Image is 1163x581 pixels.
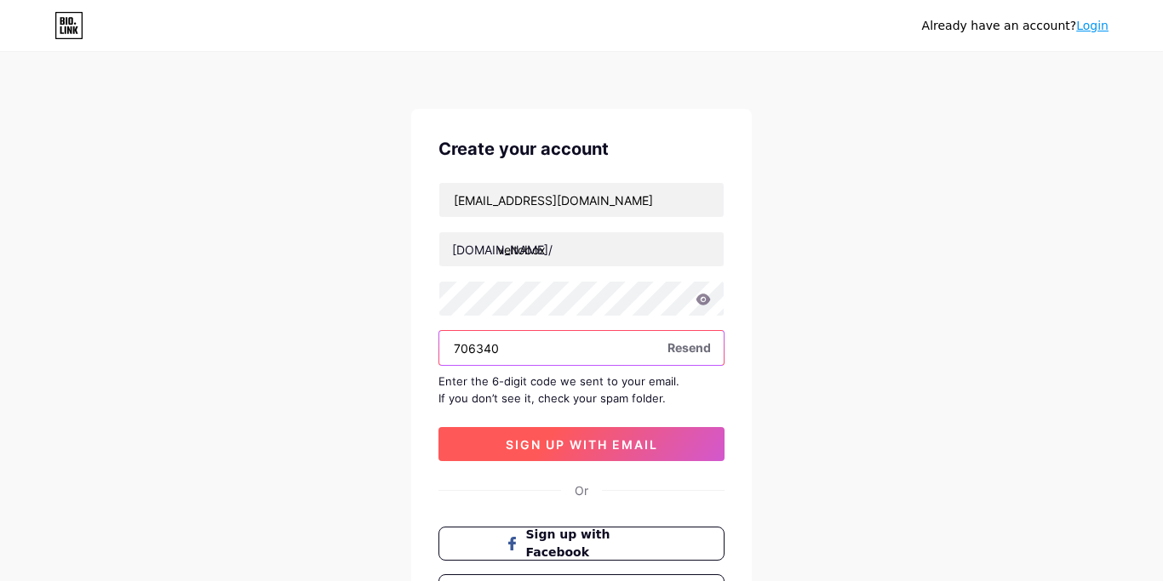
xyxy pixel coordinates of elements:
[1076,19,1109,32] a: Login
[438,373,725,407] div: Enter the 6-digit code we sent to your email. If you don’t see it, check your spam folder.
[506,437,658,452] span: sign up with email
[439,232,724,266] input: username
[438,136,725,162] div: Create your account
[667,339,711,356] span: Resend
[438,527,725,561] button: Sign up with Facebook
[922,17,1109,35] div: Already have an account?
[438,427,725,461] button: sign up with email
[452,241,553,259] div: [DOMAIN_NAME]/
[439,183,724,217] input: Email
[526,526,658,561] span: Sign up with Facebook
[575,481,588,499] div: Or
[439,331,724,365] input: Paste login code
